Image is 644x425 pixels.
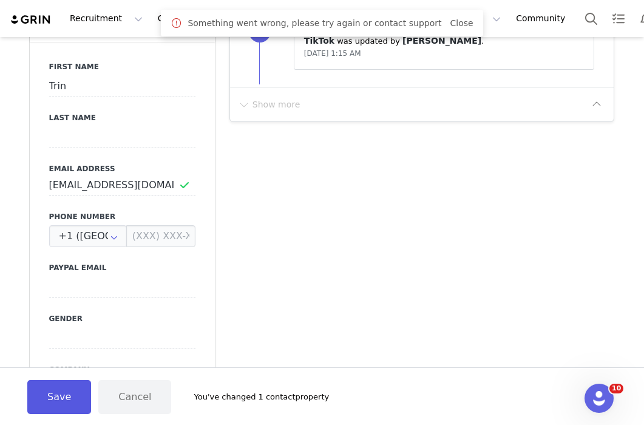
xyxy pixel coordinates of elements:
[49,262,195,273] label: Paypal Email
[49,174,195,196] input: Email Address
[304,35,585,47] p: ⁨ ⁩ was updated by ⁨ ⁩.
[237,95,301,114] button: Show more
[188,17,441,30] span: Something went wrong, please try again or contact support
[49,225,127,247] input: Country
[509,5,578,32] a: Community
[49,313,195,324] label: Gender
[49,364,195,375] label: Company
[450,18,473,28] a: Close
[49,112,195,123] label: Last Name
[63,5,150,32] button: Recruitment
[49,61,195,72] label: First Name
[304,49,361,58] span: [DATE] 1:15 AM
[27,380,91,414] button: Save
[221,5,296,32] button: Messages
[605,5,632,32] a: Tasks
[578,5,605,32] button: Search
[49,211,195,222] label: Phone Number
[433,5,508,32] button: Reporting
[151,5,220,32] button: Contacts
[49,163,195,174] label: Email Address
[609,384,623,393] span: 10
[402,36,481,46] span: [PERSON_NAME]
[126,225,195,247] input: (XXX) XXX-XXXX
[98,380,171,414] button: Cancel
[304,36,334,46] span: TikTok
[366,5,432,32] button: Content
[49,225,127,247] div: United States
[296,5,365,32] button: Program
[178,391,329,403] div: You've changed 1 contact
[296,391,330,403] span: property
[10,14,52,25] img: grin logo
[585,384,614,413] iframe: Intercom live chat
[10,10,343,23] body: Rich Text Area. Press ALT-0 for help.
